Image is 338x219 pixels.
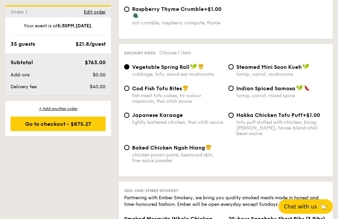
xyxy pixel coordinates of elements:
[132,93,223,104] div: fish meat tofu cubes, tri-colour capsicum, thai chilli sauce
[132,112,183,118] span: Japanese Karaage
[124,7,129,12] input: Raspberry Thyme Crumble+$1.00oat crumble, raspberry compote, thyme
[284,204,317,210] span: Chat with us
[11,9,30,15] span: Order 1
[132,152,223,163] div: chicken prawn paste, beancurd skin, five-spice powder
[85,59,106,66] span: $763.00
[11,23,106,35] div: Your event is at , .
[236,85,295,92] span: Indian Spiced Samosa
[132,120,223,125] div: lightly battered chicken, thai chilli sauce
[183,85,188,91] img: icon-chef-hat.a58ddaea.svg
[11,40,35,48] div: 35 guests
[132,71,223,77] div: cabbage, tofu, wood ear mushrooms
[84,9,106,15] span: Edit order
[124,86,129,91] input: Cod Fish Tofu Bitesfish meat tofu cubes, tri-colour capsicum, thai chilli sauce
[303,112,320,118] span: +$1.00
[132,20,223,26] div: oat crumble, raspberry compote, thyme
[304,85,310,91] img: icon-spicy.37a8142b.svg
[236,71,327,77] div: turnip, carrot, mushrooms
[236,93,327,98] div: turnip, carrot, mixed spice
[302,64,309,69] img: icon-vegan.f8ff3823.svg
[206,144,212,150] img: icon-chef-hat.a58ddaea.svg
[11,59,33,66] span: Subtotal
[124,188,179,193] span: Add-ons: Ember Smokery
[93,72,106,78] span: $0.00
[198,64,204,69] img: icon-chef-hat.a58ddaea.svg
[57,23,74,29] strong: 5:30PM
[132,6,204,12] span: Raspberry Thyme Crumble
[11,117,106,131] div: Go to checkout - $875.27
[11,106,106,111] div: + Add another order
[124,51,155,55] span: Savoury sides
[133,12,139,18] img: icon-vegetarian.fe4039eb.svg
[228,86,234,91] input: Indian Spiced Samosaturnip, carrot, mixed spice
[132,85,182,92] span: Cod Fish Tofu Bites
[159,50,191,56] span: Choose 1 item
[236,112,303,118] span: Hakka Chicken Tofu Puff
[76,23,91,29] strong: [DATE]
[236,64,302,70] span: Steamed Mini Soon Kueh
[90,84,106,90] span: $40.00
[279,199,333,214] button: Chat with us🦙
[190,64,197,69] img: icon-vegan.f8ff3823.svg
[132,145,205,151] span: Baked Chicken Ngoh Hiang
[204,6,221,12] span: +$1.00
[124,113,129,118] input: Japanese Karaagelightly battered chicken, thai chilli sauce
[236,120,327,136] div: tofu puff stuffed with chicken, kicap [PERSON_NAME], house-blend chilli bean sauce
[132,64,189,70] span: Vegetable Spring Roll
[124,145,129,150] input: Baked Chicken Ngoh Hiangchicken prawn paste, beancurd skin, five-spice powder
[11,72,30,78] span: Add-ons
[320,203,327,210] span: 🦙
[228,64,234,69] input: Steamed Mini Soon Kuehturnip, carrot, mushrooms
[11,84,37,90] span: Delivery fee
[124,195,327,208] div: Partnering with Ember Smokery, we bring you quality smoked meats made in honest and time-honoured...
[76,40,106,48] div: $21.8/guest
[296,85,303,91] img: icon-vegan.f8ff3823.svg
[124,64,129,69] input: Vegetable Spring Rollcabbage, tofu, wood ear mushrooms
[228,113,234,118] input: Hakka Chicken Tofu Puff+$1.00tofu puff stuffed with chicken, kicap [PERSON_NAME], house-blend chi...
